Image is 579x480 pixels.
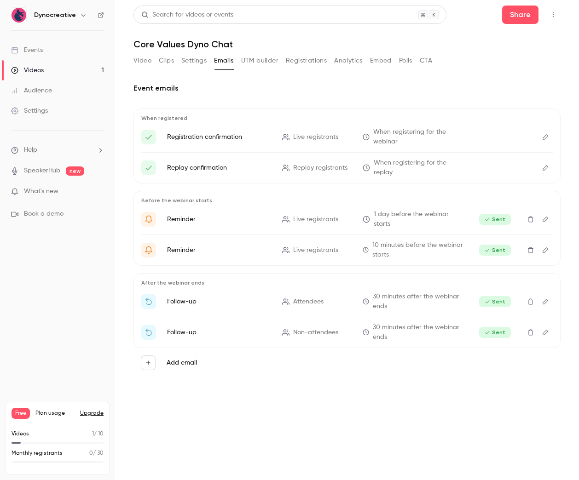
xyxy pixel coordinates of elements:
span: Book a demo [24,209,64,219]
button: Registrations [286,53,327,68]
button: Edit [538,243,553,257]
span: 30 minutes after the webinar ends [373,323,466,342]
li: Thanks for attending {{ event_name }} [141,292,553,311]
span: Replay registrants [293,163,347,173]
button: Edit [538,160,553,175]
button: Delete [523,243,538,257]
span: Free [12,408,30,419]
li: Get Ready for '{{ event_name }}' tomorrow! [141,210,553,229]
button: Emails [214,53,233,68]
button: Edit [538,325,553,340]
li: Here's your access link to {{ event_name }}! [141,127,553,147]
button: Share [502,6,538,24]
span: Non-attendees [293,328,338,337]
span: 0 [89,451,93,456]
p: Follow-up [167,328,271,337]
button: Edit [538,130,553,144]
label: Add email [167,358,197,367]
li: Watch the replay of {{ event_name }} [141,323,553,342]
button: Settings [181,53,207,68]
button: UTM builder [241,53,278,68]
button: Delete [523,294,538,309]
button: Video [133,53,151,68]
h6: Dynocreative [34,11,76,20]
span: Sent [479,296,511,307]
span: 30 minutes after the webinar ends [373,292,466,311]
span: Help [24,145,37,155]
h1: Core Values Dyno Chat [133,39,561,50]
span: Live registrants [293,246,338,255]
p: Follow-up [167,297,271,306]
li: Here's your access link to {{ event_name }}! [141,158,553,177]
span: Live registrants [293,132,338,142]
span: 1 day before the webinar starts [374,210,467,229]
p: When registered [141,114,553,122]
div: Events [11,46,43,55]
div: Search for videos or events [141,10,233,20]
button: CTA [420,53,432,68]
span: Sent [479,327,511,338]
button: Polls [399,53,412,68]
p: / 10 [92,430,104,438]
button: Edit [538,212,553,227]
li: {{ event_name }} is about to go live [141,240,553,260]
p: Replay confirmation [167,163,271,172]
button: Clips [159,53,174,68]
span: Sent [479,245,511,256]
li: help-dropdown-opener [11,145,104,155]
button: Delete [523,212,538,227]
iframe: Noticeable Trigger [93,188,104,196]
span: new [66,166,84,176]
p: Reminder [167,215,271,224]
span: 1 [92,431,94,437]
button: Analytics [334,53,363,68]
div: Videos [11,66,44,75]
button: Delete [523,325,538,340]
p: After the webinar ends [141,279,553,286]
p: Videos [12,430,29,438]
span: Attendees [293,297,324,307]
p: Before the webinar starts [141,197,553,204]
span: What's new [24,187,58,196]
span: When registering for the replay [374,158,467,177]
img: Dynocreative [12,8,26,23]
button: Embed [370,53,392,68]
p: Registration confirmation [167,132,271,142]
span: Sent [479,214,511,225]
button: Top Bar Actions [546,7,561,22]
span: When registering for the webinar [373,127,467,147]
span: Plan usage [35,410,75,417]
a: SpeakerHub [24,166,60,176]
h2: Event emails [133,83,561,94]
button: Upgrade [80,410,104,417]
span: 10 minutes before the webinar starts [372,240,466,260]
p: Reminder [167,246,271,255]
span: Live registrants [293,215,338,224]
button: Edit [538,294,553,309]
p: Monthly registrants [12,449,63,457]
p: / 30 [89,449,104,457]
div: Settings [11,106,48,115]
div: Audience [11,86,52,95]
